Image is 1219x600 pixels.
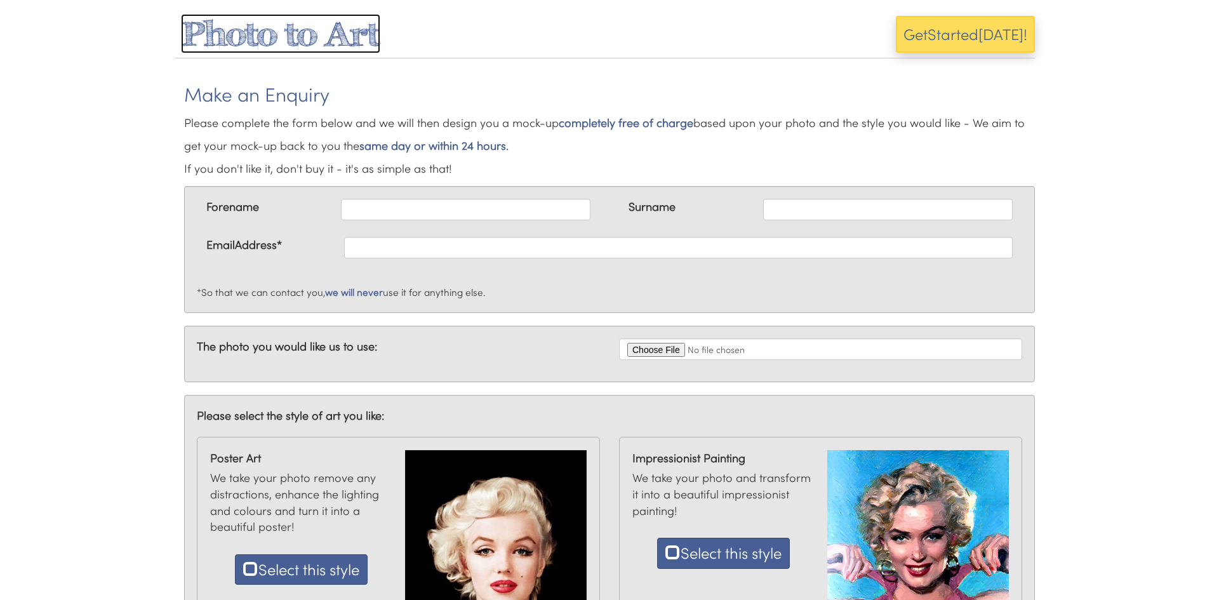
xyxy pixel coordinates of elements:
[235,554,368,585] button: Select this style
[961,23,978,44] span: ed
[896,16,1035,53] button: GetStarted[DATE]!
[632,450,815,467] strong: Impressionist Painting
[903,23,928,44] span: Get
[204,444,399,592] div: We take your photo remove any distractions, enhance the lighting and colours and turn it into a b...
[359,138,509,153] em: same day or within 24 hours.
[206,237,282,253] label: EmailAddress*
[629,199,676,215] label: Surname
[184,84,1035,105] h3: Make an Enquiry
[197,338,377,354] strong: The photo you would like us to use:
[657,538,790,568] button: Select this style
[626,444,821,575] div: We take your photo and transform it into a beautiful impressionist painting!
[197,286,486,298] small: *So that we can contact you, use it for anything else.
[325,286,383,298] em: we will never
[206,199,259,215] label: Forename
[184,111,1035,180] p: Please complete the form below and we will then design you a mock-up based upon your photo and th...
[197,408,384,423] strong: Please select the style of art you like:
[559,115,693,130] em: completely free of charge
[210,450,392,467] strong: Poster Art
[181,14,380,53] a: Photo to Art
